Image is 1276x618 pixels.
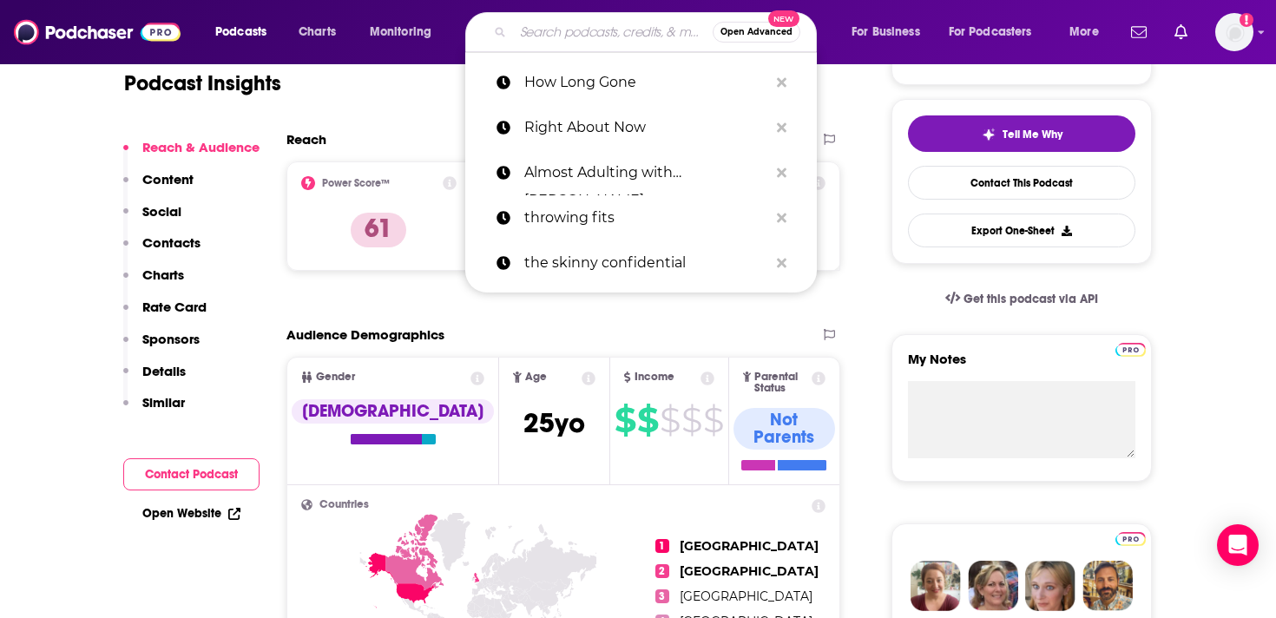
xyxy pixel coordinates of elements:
[733,408,835,450] div: Not Parents
[123,203,181,235] button: Social
[681,406,701,434] span: $
[286,326,444,343] h2: Audience Demographics
[299,20,336,44] span: Charts
[1167,17,1194,47] a: Show notifications dropdown
[1057,18,1121,46] button: open menu
[525,371,547,383] span: Age
[768,10,799,27] span: New
[142,203,181,220] p: Social
[524,240,768,286] p: the skinny confidential
[142,394,185,411] p: Similar
[123,234,201,266] button: Contacts
[615,406,635,434] span: $
[292,399,494,424] div: [DEMOGRAPHIC_DATA]
[215,20,266,44] span: Podcasts
[465,105,817,150] a: Right About Now
[316,371,355,383] span: Gender
[1217,524,1259,566] div: Open Intercom Messenger
[142,299,207,315] p: Rate Card
[655,564,669,578] span: 2
[680,563,819,579] span: [GEOGRAPHIC_DATA]
[949,20,1032,44] span: For Podcasters
[142,331,200,347] p: Sponsors
[286,131,326,148] h2: Reach
[465,150,817,195] a: Almost Adulting with [PERSON_NAME]
[123,171,194,203] button: Content
[14,16,181,49] img: Podchaser - Follow, Share and Rate Podcasts
[637,406,658,434] span: $
[635,371,674,383] span: Income
[358,18,454,46] button: open menu
[655,539,669,553] span: 1
[524,105,768,150] p: Right About Now
[839,18,942,46] button: open menu
[142,139,260,155] p: Reach & Audience
[142,506,240,521] a: Open Website
[524,150,768,195] p: Almost Adulting with Violet Benson
[1115,343,1146,357] img: Podchaser Pro
[1115,529,1146,546] a: Pro website
[322,177,390,189] h2: Power Score™
[465,195,817,240] a: throwing fits
[142,266,184,283] p: Charts
[964,292,1098,306] span: Get this podcast via API
[1240,13,1253,27] svg: Add a profile image
[513,18,713,46] input: Search podcasts, credits, & more...
[124,70,281,96] h1: Podcast Insights
[123,299,207,331] button: Rate Card
[1215,13,1253,51] button: Show profile menu
[852,20,920,44] span: For Business
[1115,532,1146,546] img: Podchaser Pro
[911,561,961,611] img: Sydney Profile
[908,115,1135,152] button: tell me why sparkleTell Me Why
[1003,128,1062,141] span: Tell Me Why
[203,18,289,46] button: open menu
[142,171,194,187] p: Content
[482,12,833,52] div: Search podcasts, credits, & more...
[1069,20,1099,44] span: More
[523,406,585,440] span: 25 yo
[1124,17,1154,47] a: Show notifications dropdown
[1115,340,1146,357] a: Pro website
[123,331,200,363] button: Sponsors
[908,214,1135,247] button: Export One-Sheet
[123,266,184,299] button: Charts
[142,234,201,251] p: Contacts
[703,406,723,434] span: $
[982,128,996,141] img: tell me why sparkle
[1082,561,1133,611] img: Jon Profile
[524,60,768,105] p: How Long Gone
[370,20,431,44] span: Monitoring
[680,588,812,604] span: [GEOGRAPHIC_DATA]
[319,499,369,510] span: Countries
[123,139,260,171] button: Reach & Audience
[287,18,346,46] a: Charts
[655,589,669,603] span: 3
[908,166,1135,200] a: Contact This Podcast
[968,561,1018,611] img: Barbara Profile
[123,363,186,395] button: Details
[660,406,680,434] span: $
[123,394,185,426] button: Similar
[937,18,1057,46] button: open menu
[720,28,793,36] span: Open Advanced
[1025,561,1075,611] img: Jules Profile
[754,371,808,394] span: Parental Status
[713,22,800,43] button: Open AdvancedNew
[351,213,406,247] p: 61
[931,278,1112,320] a: Get this podcast via API
[908,351,1135,381] label: My Notes
[1215,13,1253,51] span: Logged in as sophiak
[465,240,817,286] a: the skinny confidential
[142,363,186,379] p: Details
[524,195,768,240] p: throwing fits
[123,458,260,490] button: Contact Podcast
[1215,13,1253,51] img: User Profile
[680,538,819,554] span: [GEOGRAPHIC_DATA]
[465,60,817,105] a: How Long Gone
